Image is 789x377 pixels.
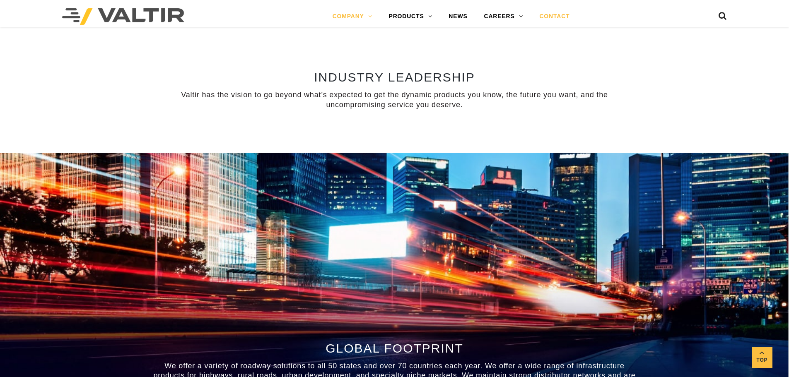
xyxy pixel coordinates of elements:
[531,8,578,25] a: CONTACT
[381,8,441,25] a: PRODUCTS
[152,90,637,110] p: Valtir has the vision to go beyond what’s expected to get the dynamic products you know, the futu...
[476,8,531,25] a: CAREERS
[440,8,475,25] a: NEWS
[62,8,184,25] img: Valtir
[752,355,772,365] span: Top
[152,70,637,84] h2: INDUSTRY LEADERSHIP
[324,8,381,25] a: COMPANY
[752,347,772,368] a: Top
[326,341,463,355] span: GLOBAL FOOTPRINT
